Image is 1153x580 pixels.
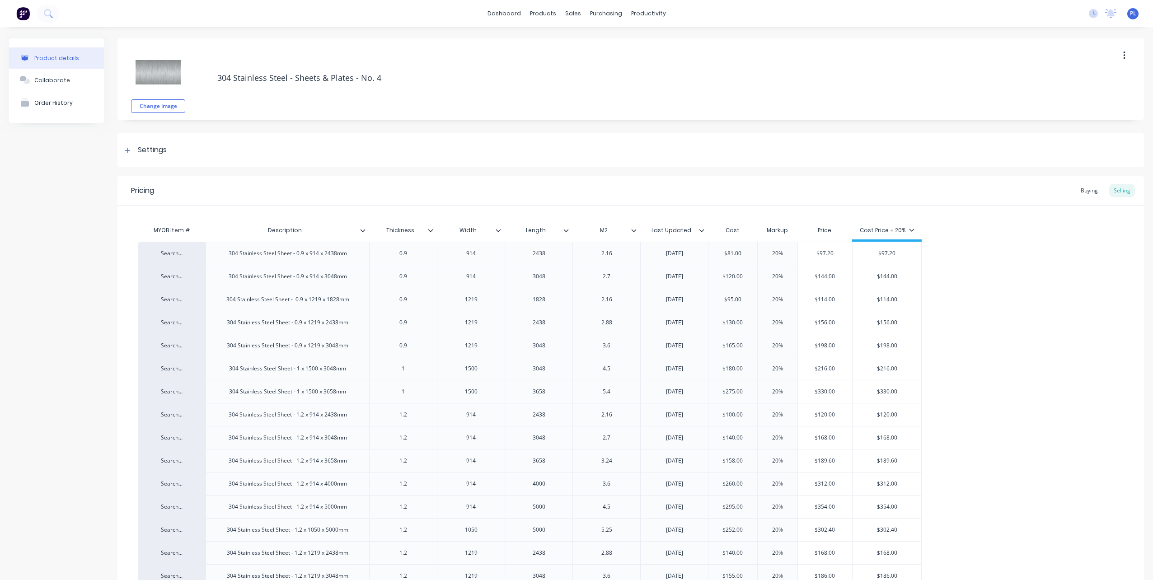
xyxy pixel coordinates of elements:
[221,501,354,513] div: 304 Stainless Steel Sheet - 1.2 x 914 x 5000mm
[147,503,197,511] div: Search...
[381,524,426,536] div: 1.2
[798,357,853,380] div: $216.00
[138,403,922,426] div: Search...304 Stainless Steel Sheet - 1.2 x 914 x 2438mm1.291424382.16[DATE]$100.0020%$120.00$120.00
[755,496,800,518] div: 20%
[138,242,922,265] div: Search...304 Stainless Steel Sheet - 0.9 x 914 x 2438mm0.991424382.16[DATE]$81.0020%$97.20$97.20
[221,409,354,421] div: 304 Stainless Steel Sheet - 1.2 x 914 x 2438mm
[652,363,697,374] div: [DATE]
[206,219,364,242] div: Description
[755,242,800,265] div: 20%
[449,501,494,513] div: 914
[138,311,922,334] div: Search...304 Stainless Steel Sheet - 0.9 x 1219 x 2438mm0.9121924382.88[DATE]$130.0020%$156.00$15...
[584,294,629,305] div: 2.16
[449,317,494,328] div: 1219
[516,501,562,513] div: 5000
[652,248,697,259] div: [DATE]
[853,357,921,380] div: $216.00
[708,542,757,564] div: $140.00
[16,7,30,20] img: Factory
[516,386,562,398] div: 3658
[652,340,697,351] div: [DATE]
[138,426,922,449] div: Search...304 Stainless Steel Sheet - 1.2 x 914 x 3048mm1.291430482.7[DATE]$140.0020%$168.00$168.00
[206,221,369,239] div: Description
[652,432,697,444] div: [DATE]
[708,357,757,380] div: $180.00
[798,542,853,564] div: $168.00
[798,403,853,426] div: $120.00
[221,432,354,444] div: 304 Stainless Steel Sheet - 1.2 x 914 x 3048mm
[34,55,79,61] div: Product details
[798,288,853,311] div: $114.00
[755,542,800,564] div: 20%
[853,288,921,311] div: $114.00
[853,519,921,541] div: $302.40
[853,542,921,564] div: $168.00
[131,185,154,196] div: Pricing
[147,341,197,350] div: Search...
[516,432,562,444] div: 3048
[381,248,426,259] div: 0.9
[640,221,708,239] div: Last Updated
[381,386,426,398] div: 1
[138,541,922,564] div: Search...304 Stainless Steel Sheet - 1.2 x 1219 x 2438mm1.2121924382.88[DATE]$140.0020%$168.00$16...
[708,519,757,541] div: $252.00
[369,219,431,242] div: Thickness
[652,271,697,282] div: [DATE]
[220,547,356,559] div: 304 Stainless Steel Sheet - 1.2 x 1219 x 2438mm
[584,547,629,559] div: 2.88
[853,334,921,357] div: $198.00
[516,524,562,536] div: 5000
[381,409,426,421] div: 1.2
[516,547,562,559] div: 2438
[138,265,922,288] div: Search...304 Stainless Steel Sheet - 0.9 x 914 x 3048mm0.991430482.7[DATE]$120.0020%$144.00$144.00
[147,480,197,488] div: Search...
[381,432,426,444] div: 1.2
[220,317,356,328] div: 304 Stainless Steel Sheet - 0.9 x 1219 x 2438mm
[572,219,635,242] div: M2
[220,340,356,351] div: 304 Stainless Steel Sheet - 0.9 x 1219 x 3048mm
[584,501,629,513] div: 4.5
[9,69,104,91] button: Collaborate
[584,363,629,374] div: 4.5
[147,272,197,281] div: Search...
[505,219,567,242] div: Length
[147,549,197,557] div: Search...
[586,7,627,20] div: purchasing
[755,334,800,357] div: 20%
[853,242,921,265] div: $97.20
[708,288,757,311] div: $95.00
[853,403,921,426] div: $120.00
[584,455,629,467] div: 3.24
[449,432,494,444] div: 914
[755,288,800,311] div: 20%
[755,519,800,541] div: 20%
[798,449,853,472] div: $189.60
[708,426,757,449] div: $140.00
[138,472,922,495] div: Search...304 Stainless Steel Sheet - 1.2 x 914 x 4000mm1.291440003.6[DATE]$260.0020%$312.00$312.00
[755,449,800,472] div: 20%
[853,311,921,334] div: $156.00
[755,426,800,449] div: 20%
[138,449,922,472] div: Search...304 Stainless Steel Sheet - 1.2 x 914 x 3658mm1.291436583.24[DATE]$158.0020%$189.60$189.60
[798,472,853,495] div: $312.00
[138,145,167,156] div: Settings
[147,526,197,534] div: Search...
[652,294,697,305] div: [DATE]
[584,271,629,282] div: 2.7
[525,7,561,20] div: products
[9,47,104,69] button: Product details
[449,294,494,305] div: 1219
[1076,184,1102,197] div: Buying
[1130,9,1136,18] span: PL
[757,221,797,239] div: Markup
[138,221,206,239] div: MYOB Item #
[34,77,70,84] div: Collaborate
[708,380,757,403] div: $275.00
[798,426,853,449] div: $168.00
[584,340,629,351] div: 3.6
[516,271,562,282] div: 3048
[584,524,629,536] div: 5.25
[652,455,697,467] div: [DATE]
[798,334,853,357] div: $198.00
[708,472,757,495] div: $260.00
